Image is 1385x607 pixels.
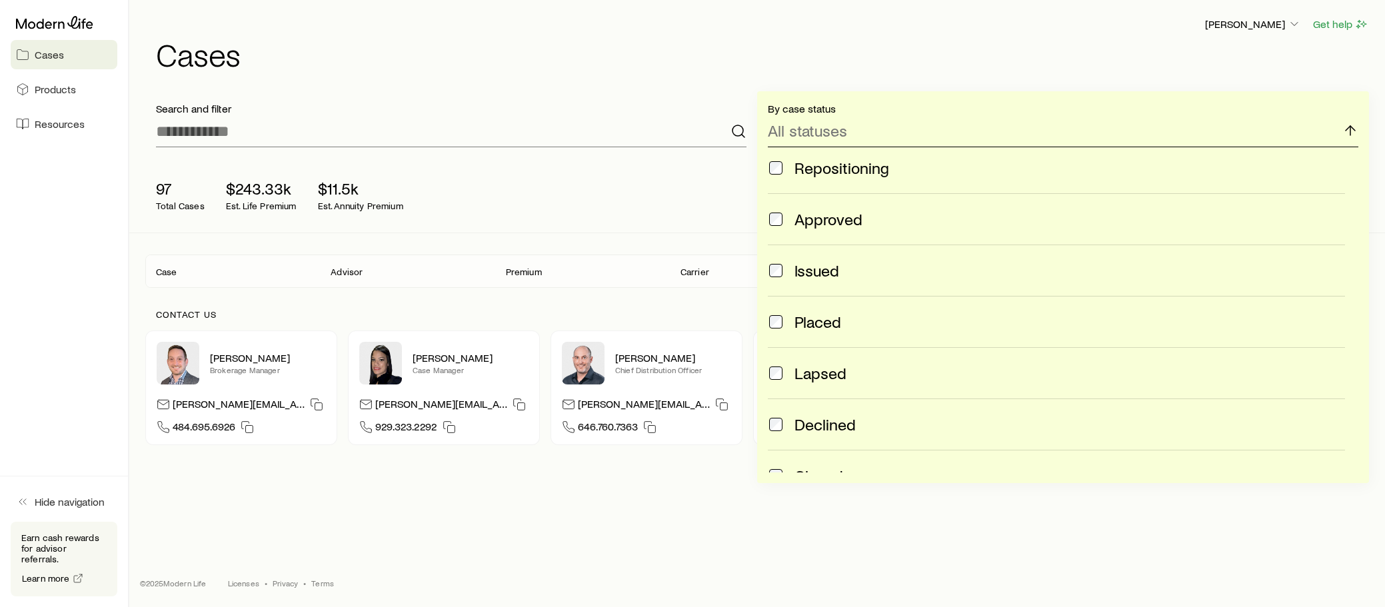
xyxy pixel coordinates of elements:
p: [PERSON_NAME][EMAIL_ADDRESS][DOMAIN_NAME] [173,397,305,415]
p: Earn cash rewards for advisor referrals. [21,532,107,564]
span: Resources [35,117,85,131]
a: Cases [11,40,117,69]
a: Privacy [273,578,298,588]
p: Est. Life Premium [226,201,297,211]
span: Learn more [22,574,70,583]
span: Approved [794,210,862,229]
span: Placed [794,312,841,331]
input: Placed [769,315,782,328]
button: [PERSON_NAME] [1204,17,1302,33]
input: Approved [769,213,782,226]
input: Closed [769,469,782,482]
p: [PERSON_NAME] [615,351,731,364]
p: By case status [768,102,1358,115]
p: Carrier [681,267,709,277]
p: Advisor [331,267,363,277]
span: Declined [794,415,856,434]
span: Lapsed [794,364,846,382]
p: [PERSON_NAME][EMAIL_ADDRESS][DOMAIN_NAME] [578,397,710,415]
span: Hide navigation [35,495,105,508]
span: Issued [794,261,839,280]
p: [PERSON_NAME] [1205,17,1301,31]
p: © 2025 Modern Life [140,578,207,588]
h1: Cases [156,38,1369,70]
p: Search and filter [156,102,746,115]
span: 484.695.6926 [173,420,235,438]
div: Earn cash rewards for advisor referrals.Learn more [11,522,117,596]
input: Issued [769,264,782,277]
p: Case Manager [413,364,529,375]
a: Resources [11,109,117,139]
p: Total Cases [156,201,205,211]
span: Repositioning [794,159,889,177]
p: [PERSON_NAME][EMAIL_ADDRESS][DOMAIN_NAME] [375,397,507,415]
img: Elana Hasten [359,342,402,384]
img: Dan Pierson [562,342,605,384]
button: Hide navigation [11,487,117,516]
p: Case [156,267,177,277]
span: Closed [794,466,843,485]
p: [PERSON_NAME] [413,351,529,364]
button: Get help [1312,17,1369,32]
p: $11.5k [318,179,403,198]
span: • [303,578,306,588]
p: Chief Distribution Officer [615,364,731,375]
p: $243.33k [226,179,297,198]
p: Est. Annuity Premium [318,201,403,211]
input: Lapsed [769,366,782,380]
span: 646.760.7363 [578,420,638,438]
span: • [265,578,267,588]
img: Brandon Parry [157,342,199,384]
p: [PERSON_NAME] [210,351,326,364]
span: 929.323.2292 [375,420,437,438]
p: Brokerage Manager [210,364,326,375]
p: All statuses [768,121,847,140]
div: Client cases [145,255,1369,288]
a: Terms [311,578,334,588]
p: Contact us [156,309,1358,320]
span: Cases [35,48,64,61]
input: Declined [769,418,782,431]
p: Premium [506,267,542,277]
span: Products [35,83,76,96]
p: 97 [156,179,205,198]
a: Licenses [228,578,259,588]
input: Repositioning [769,161,782,175]
a: Products [11,75,117,104]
